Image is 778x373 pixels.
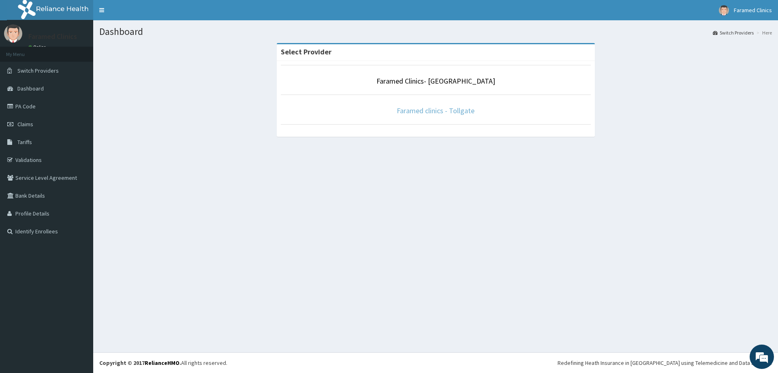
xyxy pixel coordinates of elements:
strong: Copyright © 2017 . [99,359,181,367]
span: Tariffs [17,138,32,146]
a: Switch Providers [713,29,754,36]
footer: All rights reserved. [93,352,778,373]
p: Faramed Clinics [28,33,77,40]
a: RelianceHMO [145,359,180,367]
span: Faramed Clinics [734,6,772,14]
a: Faramed Clinics- [GEOGRAPHIC_DATA] [376,76,495,86]
img: User Image [719,5,729,15]
span: Claims [17,121,33,128]
h1: Dashboard [99,26,772,37]
span: Dashboard [17,85,44,92]
span: Switch Providers [17,67,59,74]
a: Faramed clinics - Tollgate [397,106,474,115]
strong: Select Provider [281,47,331,56]
a: Online [28,44,48,50]
div: Redefining Heath Insurance in [GEOGRAPHIC_DATA] using Telemedicine and Data Science! [558,359,772,367]
img: User Image [4,24,22,43]
li: Here [754,29,772,36]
